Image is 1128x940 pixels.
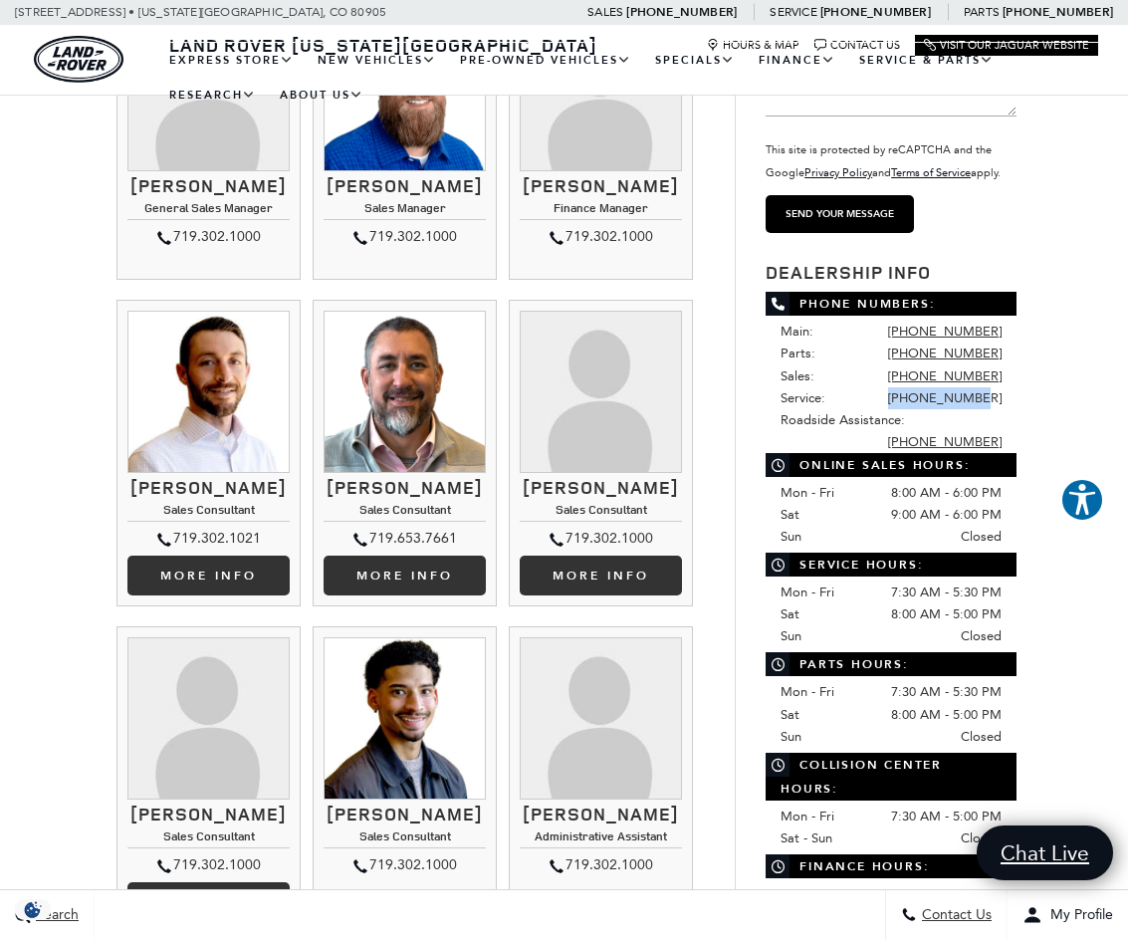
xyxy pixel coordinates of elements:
[961,726,1002,748] span: Closed
[961,625,1002,647] span: Closed
[770,5,816,19] span: Service
[324,527,486,551] div: 719.653.7661
[766,453,1016,477] span: Online Sales Hours:
[520,176,682,196] h3: [PERSON_NAME]
[888,324,1002,339] a: [PHONE_NUMBER]
[520,201,682,220] h4: Finance Manager
[520,853,682,877] div: 719.302.1000
[1042,907,1113,924] span: My Profile
[127,556,290,595] a: More Info
[268,78,375,113] a: About Us
[847,43,1006,78] a: Service & Parts
[324,853,486,877] div: 719.302.1000
[324,503,486,522] h4: Sales Consultant
[781,707,799,722] span: Sat
[1008,890,1128,940] button: Open user profile menu
[10,899,56,920] img: Opt-Out Icon
[324,805,486,824] h3: [PERSON_NAME]
[766,854,1016,878] span: Finance Hours:
[820,4,931,20] a: [PHONE_NUMBER]
[924,39,1089,52] a: Visit Our Jaguar Website
[626,4,737,20] a: [PHONE_NUMBER]
[781,529,801,544] span: Sun
[804,166,872,179] a: Privacy Policy
[587,5,623,19] span: Sales
[157,43,306,78] a: EXPRESS STORE
[888,434,1002,449] a: [PHONE_NUMBER]
[127,853,290,877] div: 719.302.1000
[891,806,1002,827] span: 7:30 AM - 5:00 PM
[917,907,992,924] span: Contact Us
[520,225,682,249] div: 719.302.1000
[891,504,1002,526] span: 9:00 AM - 6:00 PM
[1060,478,1104,526] aside: Accessibility Help Desk
[781,809,834,823] span: Mon - Fri
[324,556,486,595] a: More info
[781,585,834,599] span: Mon - Fri
[781,346,815,360] span: Parts:
[34,36,123,83] a: land-rover
[448,43,643,78] a: Pre-Owned Vehicles
[891,582,1002,603] span: 7:30 AM - 5:30 PM
[157,78,268,113] a: Research
[707,39,799,52] a: Hours & Map
[324,829,486,848] h4: Sales Consultant
[747,43,847,78] a: Finance
[977,825,1113,880] a: Chat Live
[1060,478,1104,522] button: Explore your accessibility options
[766,553,1016,577] span: Service Hours:
[781,507,799,522] span: Sat
[324,201,486,220] h4: Sales Manager
[520,503,682,522] h4: Sales Consultant
[1003,4,1113,20] a: [PHONE_NUMBER]
[127,527,290,551] div: 719.302.1021
[520,829,682,848] h4: Administrative Assistant
[766,143,1001,179] small: This site is protected by reCAPTCHA and the Google and apply.
[891,704,1002,726] span: 8:00 AM - 5:00 PM
[888,390,1002,405] a: [PHONE_NUMBER]
[127,805,290,824] h3: [PERSON_NAME]
[127,882,290,922] a: More info
[891,482,1002,504] span: 8:00 AM - 6:00 PM
[306,43,448,78] a: New Vehicles
[766,652,1016,676] span: Parts Hours:
[781,628,801,643] span: Sun
[520,527,682,551] div: 719.302.1000
[781,606,799,621] span: Sat
[766,292,1016,316] span: Phone Numbers:
[991,839,1099,866] span: Chat Live
[10,899,56,920] section: Click to Open Cookie Consent Modal
[781,412,905,427] span: Roadside Assistance:
[127,176,290,196] h3: [PERSON_NAME]
[888,346,1002,360] a: [PHONE_NUMBER]
[781,324,813,339] span: Main:
[157,43,1098,113] nav: Main Navigation
[781,390,825,405] span: Service:
[891,603,1002,625] span: 8:00 AM - 5:00 PM
[157,33,609,57] a: Land Rover [US_STATE][GEOGRAPHIC_DATA]
[961,827,1002,849] span: Closed
[127,201,290,220] h4: General Sales Manager
[520,478,682,498] h3: [PERSON_NAME]
[781,830,832,845] span: Sat - Sun
[891,681,1002,703] span: 7:30 AM - 5:30 PM
[643,43,747,78] a: Specials
[520,805,682,824] h3: [PERSON_NAME]
[766,195,914,233] input: Send your message
[781,729,801,744] span: Sun
[781,684,834,699] span: Mon - Fri
[127,478,290,498] h3: [PERSON_NAME]
[891,166,971,179] a: Terms of Service
[766,753,1016,801] span: Collision Center Hours:
[961,526,1002,548] span: Closed
[15,5,386,19] a: [STREET_ADDRESS] • [US_STATE][GEOGRAPHIC_DATA], CO 80905
[520,556,682,595] a: More info
[324,225,486,249] div: 719.302.1000
[127,829,290,848] h4: Sales Consultant
[781,368,814,383] span: Sales:
[891,883,1002,905] span: 9:00 AM - 6:00 PM
[781,886,834,901] span: Mon - Fri
[127,225,290,249] div: 719.302.1000
[324,478,486,498] h3: [PERSON_NAME]
[169,33,597,57] span: Land Rover [US_STATE][GEOGRAPHIC_DATA]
